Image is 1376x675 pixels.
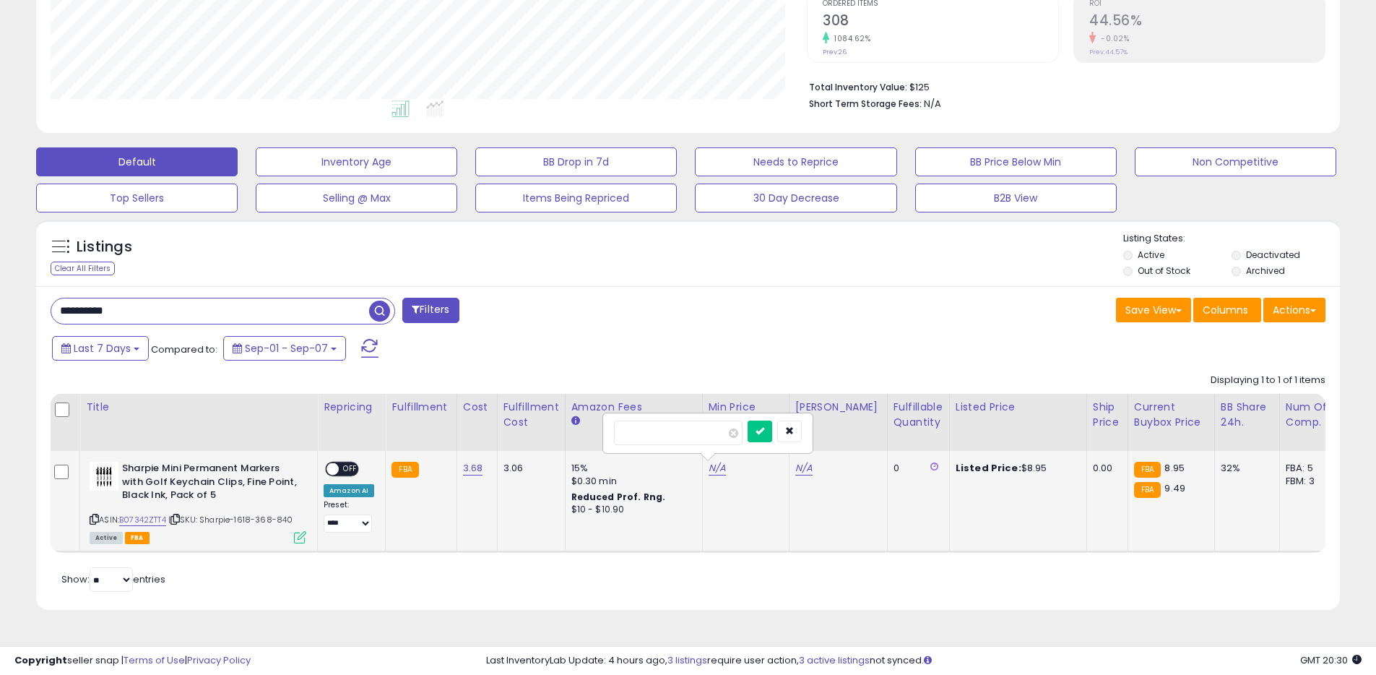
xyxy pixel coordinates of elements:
span: Last 7 Days [74,341,131,356]
small: FBA [1134,482,1161,498]
label: Out of Stock [1138,265,1190,277]
button: Needs to Reprice [695,147,896,176]
div: FBM: 3 [1286,475,1333,488]
span: 2025-09-17 20:30 GMT [1300,653,1362,667]
div: Fulfillable Quantity [893,400,943,430]
div: Repricing [324,400,379,415]
button: B2B View [915,184,1117,212]
button: BB Drop in 7d [475,147,677,176]
div: BB Share 24h. [1221,400,1273,430]
div: 15% [571,462,691,475]
span: All listings currently available for purchase on Amazon [90,532,123,544]
span: 8.95 [1164,461,1185,475]
h2: 44.56% [1089,12,1325,32]
h2: 308 [823,12,1058,32]
div: Preset: [324,500,374,533]
div: [PERSON_NAME] [795,400,881,415]
div: Clear All Filters [51,262,115,275]
div: Fulfillment [391,400,450,415]
small: Prev: 26 [823,48,847,56]
a: N/A [795,461,813,476]
small: Amazon Fees. [571,415,580,428]
label: Active [1138,249,1164,261]
b: Short Term Storage Fees: [809,98,922,110]
a: B07342ZTT4 [119,514,166,526]
div: Amazon AI [324,484,374,497]
button: Default [36,147,238,176]
button: Inventory Age [256,147,457,176]
button: Last 7 Days [52,336,149,361]
div: FBA: 5 [1286,462,1333,475]
span: FBA [125,532,150,544]
small: Prev: 44.57% [1089,48,1128,56]
div: 3.06 [503,462,554,475]
small: 1084.62% [829,33,870,44]
button: Top Sellers [36,184,238,212]
div: Current Buybox Price [1134,400,1208,430]
b: Total Inventory Value: [809,81,907,93]
button: Save View [1116,298,1191,322]
span: OFF [339,463,362,476]
div: Displaying 1 to 1 of 1 items [1211,374,1325,387]
a: N/A [709,461,726,476]
button: Filters [402,298,459,323]
b: Listed Price: [956,461,1021,475]
button: Columns [1193,298,1261,322]
div: Ship Price [1093,400,1122,430]
a: Privacy Policy [187,653,251,667]
span: Sep-01 - Sep-07 [245,341,328,356]
strong: Copyright [14,653,67,667]
div: Min Price [709,400,783,415]
h5: Listings [77,237,132,257]
button: 30 Day Decrease [695,184,896,212]
button: Sep-01 - Sep-07 [223,336,346,361]
div: Num of Comp. [1286,400,1338,430]
div: Amazon Fees [571,400,696,415]
a: 3.68 [463,461,483,476]
li: $125 [809,77,1315,95]
div: 0.00 [1093,462,1117,475]
div: Last InventoryLab Update: 4 hours ago, require user action, not synced. [486,654,1362,668]
span: Show: entries [61,572,165,586]
div: Listed Price [956,400,1081,415]
span: Columns [1203,303,1248,317]
a: Terms of Use [124,653,185,667]
div: $10 - $10.90 [571,504,691,516]
small: FBA [391,462,418,478]
div: seller snap | | [14,654,251,668]
b: Reduced Prof. Rng. [571,491,666,503]
div: 0 [893,462,938,475]
button: BB Price Below Min [915,147,1117,176]
img: 41s7Ep-DQdL._SL40_.jpg [90,462,118,491]
span: Compared to: [151,343,217,356]
button: Selling @ Max [256,184,457,212]
span: 9.49 [1164,481,1185,495]
small: -0.02% [1096,33,1129,44]
span: | SKU: Sharpie-1618-368-840 [168,514,293,525]
label: Deactivated [1246,249,1300,261]
button: Items Being Repriced [475,184,677,212]
div: 32% [1221,462,1268,475]
div: $8.95 [956,462,1076,475]
div: Fulfillment Cost [503,400,559,430]
a: 3 listings [667,653,707,667]
button: Actions [1263,298,1325,322]
div: Title [86,400,311,415]
b: Sharpie Mini Permanent Markers with Golf Keychain Clips, Fine Point, Black Ink, Pack of 5 [122,462,298,506]
a: 3 active listings [799,653,870,667]
div: $0.30 min [571,475,691,488]
p: Listing States: [1123,232,1340,246]
button: Non Competitive [1135,147,1336,176]
label: Archived [1246,265,1285,277]
small: FBA [1134,462,1161,478]
div: ASIN: [90,462,306,542]
span: N/A [924,97,941,111]
div: Cost [463,400,491,415]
